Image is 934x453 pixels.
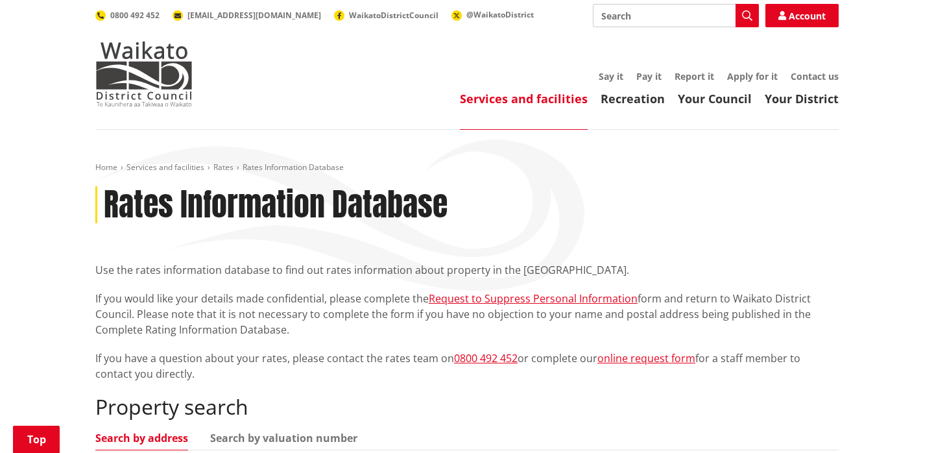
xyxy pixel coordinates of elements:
[601,91,665,106] a: Recreation
[349,10,438,21] span: WaikatoDistrictCouncil
[597,351,695,365] a: online request form
[95,433,188,443] a: Search by address
[95,42,193,106] img: Waikato District Council - Te Kaunihera aa Takiwaa o Waikato
[104,186,448,224] h1: Rates Information Database
[95,162,117,173] a: Home
[727,70,778,82] a: Apply for it
[593,4,759,27] input: Search input
[95,350,839,382] p: If you have a question about your rates, please contact the rates team on or complete our for a s...
[95,162,839,173] nav: breadcrumb
[243,162,344,173] span: Rates Information Database
[187,10,321,21] span: [EMAIL_ADDRESS][DOMAIN_NAME]
[466,9,534,20] span: @WaikatoDistrict
[95,291,839,337] p: If you would like your details made confidential, please complete the form and return to Waikato ...
[173,10,321,21] a: [EMAIL_ADDRESS][DOMAIN_NAME]
[95,10,160,21] a: 0800 492 452
[210,433,357,443] a: Search by valuation number
[765,4,839,27] a: Account
[678,91,752,106] a: Your Council
[599,70,623,82] a: Say it
[126,162,204,173] a: Services and facilities
[213,162,233,173] a: Rates
[454,351,518,365] a: 0800 492 452
[460,91,588,106] a: Services and facilities
[636,70,662,82] a: Pay it
[13,426,60,453] a: Top
[334,10,438,21] a: WaikatoDistrictCouncil
[429,291,638,306] a: Request to Suppress Personal Information
[110,10,160,21] span: 0800 492 452
[765,91,839,106] a: Your District
[95,395,839,419] h2: Property search
[95,262,839,278] p: Use the rates information database to find out rates information about property in the [GEOGRAPHI...
[451,9,534,20] a: @WaikatoDistrict
[791,70,839,82] a: Contact us
[675,70,714,82] a: Report it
